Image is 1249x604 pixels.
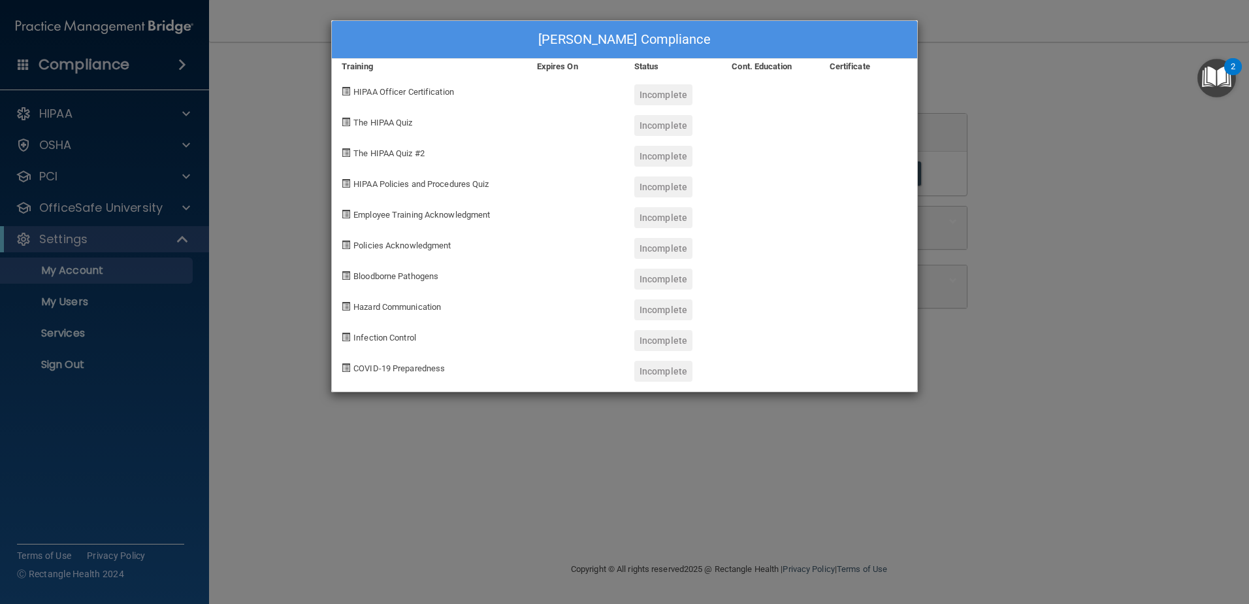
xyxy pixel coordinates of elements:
span: The HIPAA Quiz #2 [353,148,425,158]
span: The HIPAA Quiz [353,118,412,127]
span: HIPAA Officer Certification [353,87,454,97]
div: Incomplete [634,115,692,136]
div: Incomplete [634,207,692,228]
span: Bloodborne Pathogens [353,271,438,281]
span: Infection Control [353,333,416,343]
div: Incomplete [634,269,692,290]
span: HIPAA Policies and Procedures Quiz [353,179,489,189]
button: Open Resource Center, 2 new notifications [1197,59,1236,97]
div: Incomplete [634,84,692,105]
span: Policies Acknowledgment [353,241,451,250]
div: Incomplete [634,361,692,382]
span: Hazard Communication [353,302,441,312]
div: Status [624,59,722,75]
div: Incomplete [634,146,692,167]
div: Expires On [527,59,624,75]
div: Training [332,59,527,75]
div: Incomplete [634,299,692,320]
div: Incomplete [634,238,692,259]
div: [PERSON_NAME] Compliance [332,21,917,59]
div: 2 [1231,67,1235,84]
div: Cont. Education [722,59,819,75]
div: Incomplete [634,330,692,351]
div: Incomplete [634,176,692,197]
span: Employee Training Acknowledgment [353,210,490,220]
span: COVID-19 Preparedness [353,363,445,373]
div: Certificate [820,59,917,75]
